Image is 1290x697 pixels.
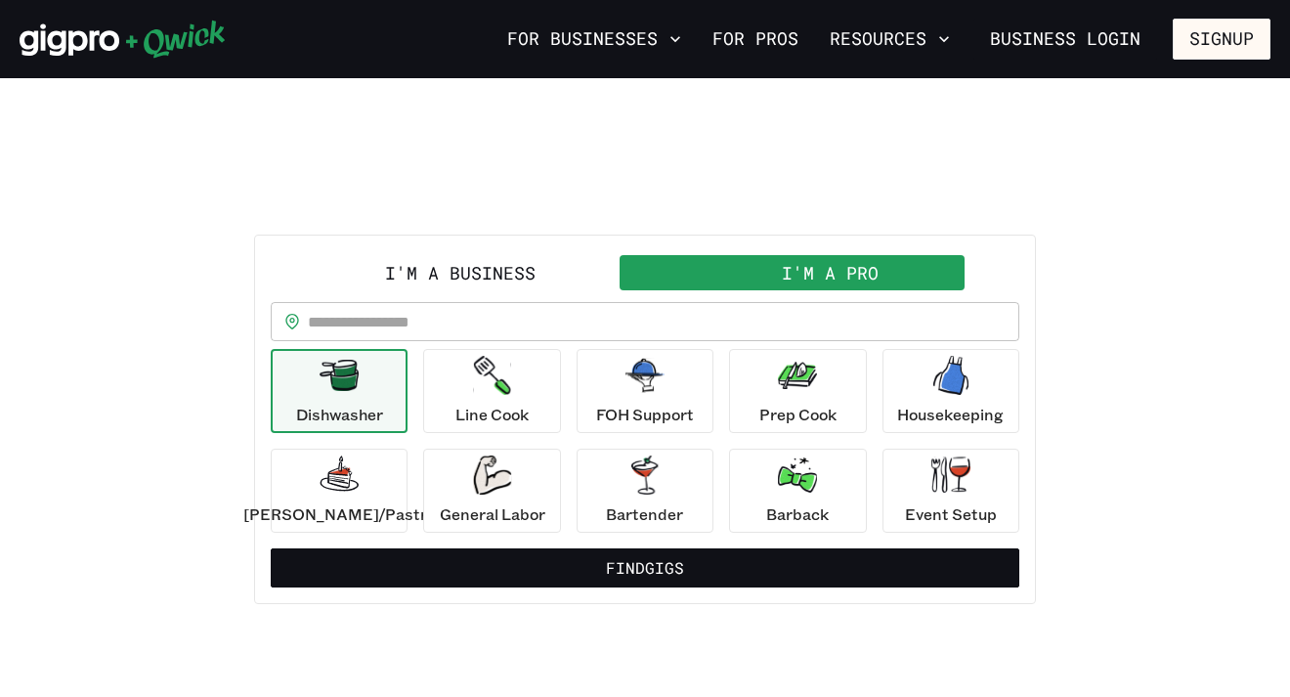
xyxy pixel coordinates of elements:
p: Dishwasher [296,403,383,426]
button: [PERSON_NAME]/Pastry [271,449,408,533]
p: Event Setup [905,502,997,526]
button: FOH Support [577,349,713,433]
button: For Businesses [499,22,689,56]
p: Prep Cook [759,403,837,426]
h2: PICK UP A SHIFT! [254,176,1036,215]
button: FindGigs [271,548,1019,588]
button: Housekeeping [882,349,1019,433]
button: Barback [729,449,866,533]
button: I'm a Business [275,255,645,290]
p: Housekeeping [897,403,1004,426]
a: Business Login [973,19,1157,60]
p: Bartender [606,502,683,526]
button: Prep Cook [729,349,866,433]
button: General Labor [423,449,560,533]
button: Signup [1173,19,1270,60]
p: FOH Support [596,403,694,426]
button: Dishwasher [271,349,408,433]
button: Bartender [577,449,713,533]
button: I'm a Pro [645,255,1015,290]
a: For Pros [705,22,806,56]
p: Barback [766,502,829,526]
p: [PERSON_NAME]/Pastry [243,502,435,526]
button: Event Setup [882,449,1019,533]
button: Resources [822,22,958,56]
button: Line Cook [423,349,560,433]
p: General Labor [440,502,545,526]
p: Line Cook [455,403,529,426]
